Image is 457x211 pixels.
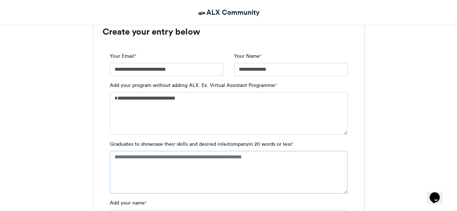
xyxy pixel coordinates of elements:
[103,27,355,36] h3: Create your entry below
[197,7,260,18] a: ALX Community
[197,9,206,18] img: ALX Community
[427,182,450,204] iframe: chat widget
[110,140,293,148] label: Graduates to showcase their skills and desired role/companyin 20 words or less
[234,52,262,60] label: Your Name
[110,52,136,60] label: Your Email
[110,199,147,207] label: Add your name
[110,82,277,89] label: Add your program without adding ALX. Ex. Virtual Assistant Programme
